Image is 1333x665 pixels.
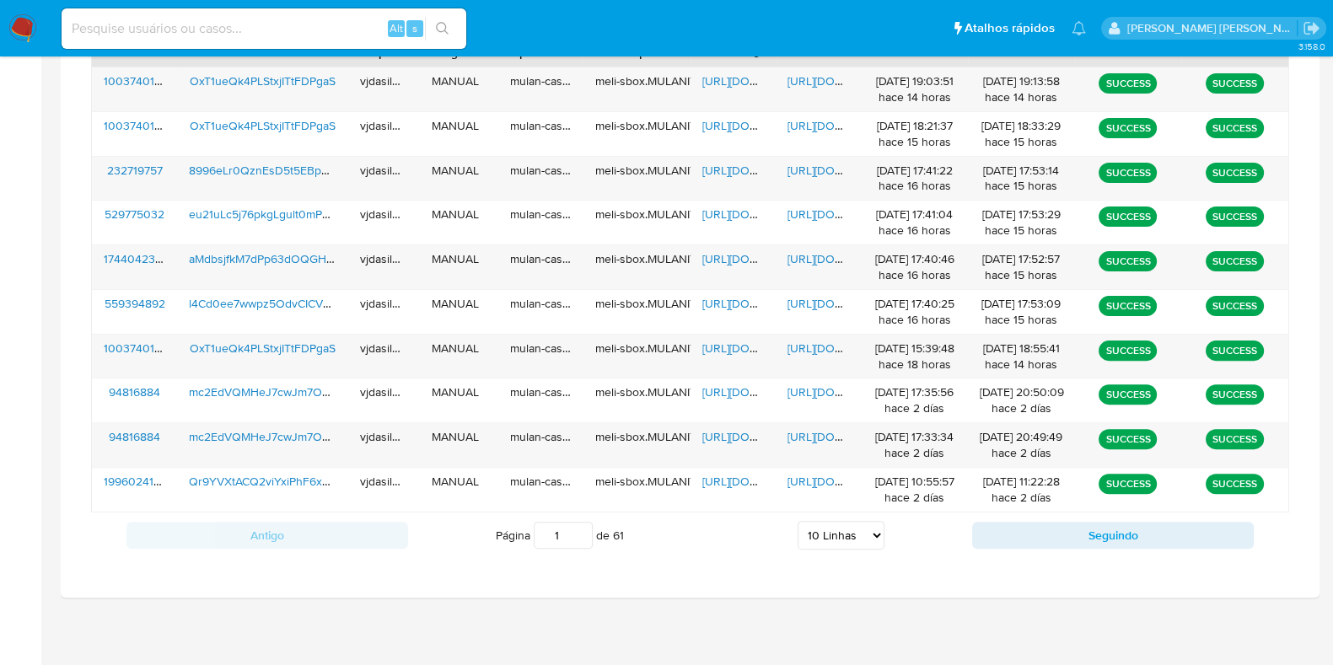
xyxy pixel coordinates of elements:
a: Notificações [1072,21,1086,35]
span: 3.158.0 [1298,40,1325,53]
span: s [412,20,417,36]
button: search-icon [425,17,460,40]
input: Pesquise usuários ou casos... [62,18,466,40]
p: viviane.jdasilva@mercadopago.com.br [1127,20,1298,36]
a: Sair [1303,19,1320,37]
span: Atalhos rápidos [965,19,1055,37]
span: Alt [390,20,403,36]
